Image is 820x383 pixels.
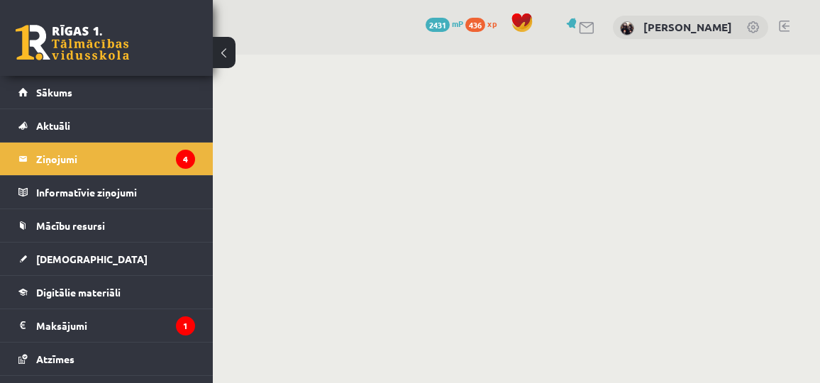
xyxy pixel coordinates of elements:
a: Digitālie materiāli [18,276,195,309]
i: 4 [176,150,195,169]
span: 436 [465,18,485,32]
legend: Informatīvie ziņojumi [36,176,195,209]
a: Informatīvie ziņojumi [18,176,195,209]
a: 436 xp [465,18,504,29]
span: Aktuāli [36,119,70,132]
a: Sākums [18,76,195,109]
span: mP [452,18,463,29]
span: Digitālie materiāli [36,286,121,299]
a: Rīgas 1. Tālmācības vidusskola [16,25,129,60]
legend: Maksājumi [36,309,195,342]
i: 1 [176,316,195,335]
span: 2431 [426,18,450,32]
legend: Ziņojumi [36,143,195,175]
span: xp [487,18,497,29]
span: Atzīmes [36,353,74,365]
img: Rolands Lokmanis [620,21,634,35]
span: Sākums [36,86,72,99]
a: Aktuāli [18,109,195,142]
a: Ziņojumi4 [18,143,195,175]
a: Maksājumi1 [18,309,195,342]
a: Mācību resursi [18,209,195,242]
a: [DEMOGRAPHIC_DATA] [18,243,195,275]
span: Mācību resursi [36,219,105,232]
a: 2431 mP [426,18,463,29]
a: [PERSON_NAME] [643,20,732,34]
a: Atzīmes [18,343,195,375]
span: [DEMOGRAPHIC_DATA] [36,252,148,265]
